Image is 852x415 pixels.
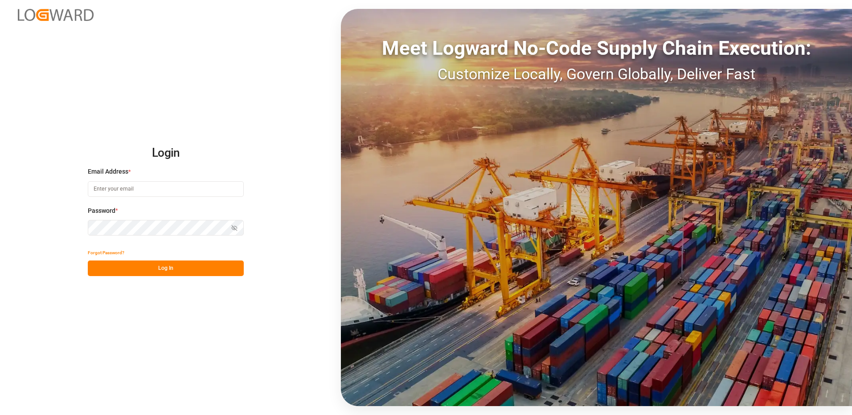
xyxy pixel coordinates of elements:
[18,9,94,21] img: Logward_new_orange.png
[88,206,115,216] span: Password
[88,181,244,197] input: Enter your email
[341,33,852,63] div: Meet Logward No-Code Supply Chain Execution:
[88,139,244,167] h2: Login
[88,167,128,176] span: Email Address
[88,245,124,260] button: Forgot Password?
[341,63,852,85] div: Customize Locally, Govern Globally, Deliver Fast
[88,260,244,276] button: Log In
